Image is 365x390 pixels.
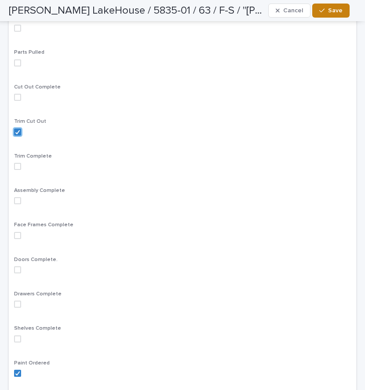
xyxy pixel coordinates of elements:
span: Shelves Complete [14,326,61,331]
span: Face Frames Complete [14,222,73,228]
button: Cancel [268,4,310,18]
h2: Paul Allen LakeHouse / 5835-01 / 63 / F-S / "Paul Allen Homes, Inc." / Michael Tarantino [9,4,265,17]
span: Trim Complete [14,154,52,159]
span: Assembly Complete [14,188,65,193]
button: Save [312,4,350,18]
span: Save [328,7,343,14]
span: Cancel [283,7,303,14]
span: Doors Complete. [14,257,58,262]
span: Paint Ordered [14,361,50,366]
span: Trim Cut Out [14,119,46,124]
span: Cut Out Complete [14,85,61,90]
span: Drawers Complete [14,291,62,297]
span: Parts Pulled [14,50,44,55]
